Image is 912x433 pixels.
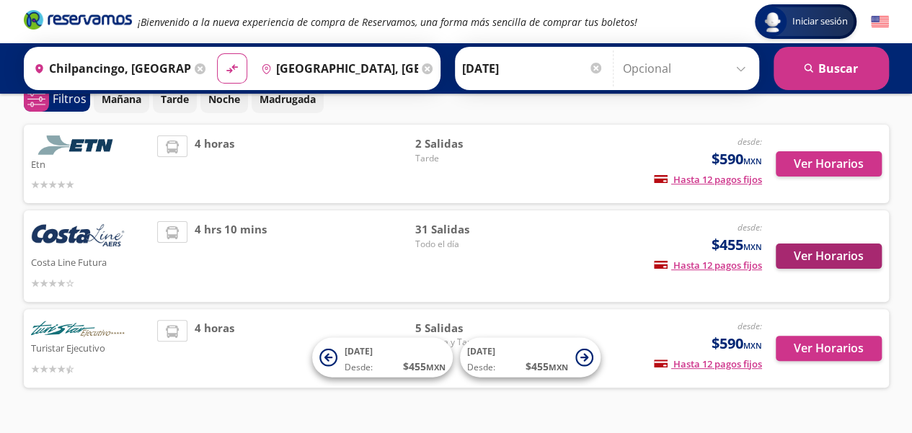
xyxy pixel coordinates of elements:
[415,152,515,165] span: Tarde
[403,359,446,374] span: $ 455
[53,90,87,107] p: Filtros
[31,320,125,339] img: Turistar Ejecutivo
[415,336,515,349] span: Mañana y Tarde
[526,359,568,374] span: $ 455
[549,362,568,372] small: MXN
[31,155,151,172] p: Etn
[776,336,882,361] button: Ver Horarios
[460,338,601,378] button: [DATE]Desde:$455MXN
[24,9,132,30] i: Brand Logo
[31,135,125,155] img: Etn
[774,47,889,90] button: Buscar
[195,320,234,377] span: 4 horas
[31,339,151,356] p: Turistar Ejecutivo
[743,156,762,166] small: MXN
[712,234,762,256] span: $455
[467,361,495,374] span: Desde:
[24,86,90,112] button: 0Filtros
[426,362,446,372] small: MXN
[415,221,515,238] span: 31 Salidas
[138,15,637,29] em: ¡Bienvenido a la nueva experiencia de compra de Reservamos, una forma más sencilla de comprar tus...
[345,361,373,374] span: Desde:
[195,135,234,192] span: 4 horas
[31,253,151,270] p: Costa Line Futura
[654,357,762,370] span: Hasta 12 pagos fijos
[94,85,149,113] button: Mañana
[102,91,141,107] p: Mañana
[743,241,762,252] small: MXN
[208,91,240,107] p: Noche
[743,340,762,351] small: MXN
[24,9,132,35] a: Brand Logo
[28,50,191,86] input: Buscar Origen
[415,238,515,251] span: Todo el día
[738,135,762,148] em: desde:
[712,333,762,354] span: $590
[738,320,762,332] em: desde:
[776,151,882,177] button: Ver Horarios
[623,50,752,86] input: Opcional
[161,91,189,107] p: Tarde
[467,345,495,357] span: [DATE]
[252,85,324,113] button: Madrugada
[462,50,603,86] input: Elegir Fecha
[312,338,453,378] button: [DATE]Desde:$455MXN
[200,85,248,113] button: Noche
[654,259,762,272] span: Hasta 12 pagos fijos
[787,14,854,29] span: Iniciar sesión
[776,244,882,269] button: Ver Horarios
[260,91,316,107] p: Madrugada
[712,148,762,170] span: $590
[255,50,418,86] input: Buscar Destino
[654,173,762,186] span: Hasta 12 pagos fijos
[345,345,373,357] span: [DATE]
[871,13,889,31] button: English
[738,221,762,233] em: desde:
[415,135,515,152] span: 2 Salidas
[153,85,197,113] button: Tarde
[195,221,267,291] span: 4 hrs 10 mins
[415,320,515,336] span: 5 Salidas
[31,221,125,253] img: Costa Line Futura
